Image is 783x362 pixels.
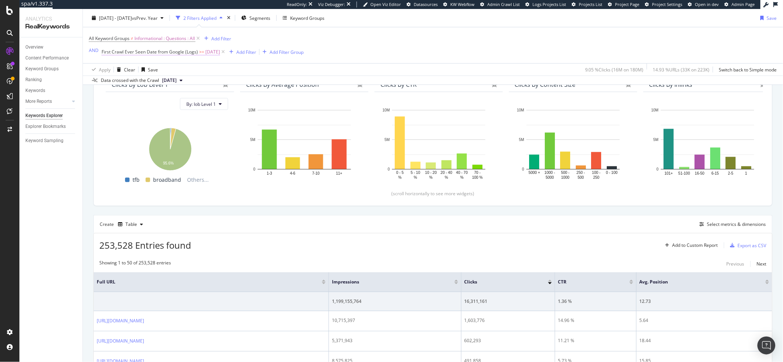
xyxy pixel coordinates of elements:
[312,172,320,176] text: 7-10
[640,298,769,305] div: 12.73
[184,175,212,184] span: Others...
[380,106,497,181] svg: A chart.
[441,171,453,175] text: 20 - 40
[480,1,520,7] a: Admin Crawl List
[515,106,631,181] svg: A chart.
[99,260,171,269] div: Showing 1 to 50 of 253,528 entries
[464,298,552,305] div: 16,311,161
[25,43,77,51] a: Overview
[652,108,659,112] text: 10M
[25,65,77,73] a: Keyword Groups
[653,138,659,142] text: 5M
[758,337,776,355] div: Open Intercom Messenger
[725,1,755,7] a: Admin Page
[253,167,255,171] text: 0
[267,172,272,176] text: 1-3
[579,1,603,7] span: Projects List
[153,175,181,184] span: broadband
[270,49,304,55] div: Add Filter Group
[519,138,524,142] text: 5M
[250,138,255,142] text: 5M
[592,171,601,175] text: 100 -
[640,337,769,344] div: 18.44
[561,171,570,175] text: 500 -
[396,171,404,175] text: 0 - 5
[25,98,52,105] div: More Reports
[212,35,232,42] div: Add Filter
[640,317,769,324] div: 5.64
[25,87,45,95] div: Keywords
[712,172,719,176] text: 6-15
[173,12,226,24] button: 2 Filters Applied
[226,14,232,22] div: times
[472,175,483,180] text: 100 %
[100,218,146,230] div: Create
[558,337,633,344] div: 11.21 %
[577,171,585,175] text: 250 -
[249,15,270,21] span: Segments
[332,317,458,324] div: 10,715,397
[25,15,77,22] div: Analytics
[25,137,77,145] a: Keyword Sampling
[443,1,475,7] a: KW Webflow
[732,1,755,7] span: Admin Page
[99,239,191,251] span: 253,528 Entries found
[318,1,345,7] div: Viz Debugger:
[287,1,307,7] div: ReadOnly:
[25,137,63,145] div: Keyword Sampling
[558,298,633,305] div: 1.36 %
[180,98,228,110] button: By: lob Level 1
[99,66,111,73] div: Apply
[695,1,719,7] span: Open in dev
[719,66,777,73] div: Switch back to Simple mode
[133,175,140,184] span: tfb
[645,1,683,7] a: Project Settings
[640,279,754,285] span: Avg. Position
[757,260,767,269] button: Next
[546,175,554,180] text: 5000
[202,34,232,43] button: Add Filter
[114,64,135,76] button: Clear
[25,112,77,120] a: Keywords Explorer
[205,47,220,57] span: [DATE]
[456,171,468,175] text: 40 - 70
[761,82,766,87] div: bug
[615,1,640,7] span: Project Page
[25,76,77,84] a: Ranking
[89,35,130,42] span: All Keyword Groups
[558,317,633,324] div: 14.96 %
[97,337,144,345] a: [URL][DOMAIN_NAME]
[727,260,745,269] button: Previous
[183,15,217,21] div: 2 Filters Applied
[89,64,111,76] button: Apply
[414,1,438,7] span: Datasources
[526,1,566,7] a: Logs Projects List
[758,12,777,24] button: Save
[688,1,719,7] a: Open in dev
[246,106,363,181] div: A chart.
[450,1,475,7] span: KW Webflow
[336,172,342,176] text: 11+
[585,66,644,73] div: 9.05 % Clicks ( 16M on 180M )
[464,337,552,344] div: 602,293
[131,35,133,42] span: ≠
[745,172,748,176] text: 1
[370,1,401,7] span: Open Viz Editor
[728,172,734,176] text: 2-5
[561,175,570,180] text: 1000
[25,54,69,62] div: Content Performance
[125,222,137,227] div: Table
[124,66,135,73] div: Clear
[727,261,745,267] div: Previous
[738,242,767,249] div: Export as CSV
[89,12,167,24] button: [DATE] - [DATE]vsPrev. Year
[578,175,584,180] text: 500
[429,175,433,180] text: %
[695,172,705,176] text: 16-50
[132,15,158,21] span: vs Prev. Year
[474,171,481,175] text: 70 -
[411,171,420,175] text: 5 - 10
[332,337,458,344] div: 5,371,943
